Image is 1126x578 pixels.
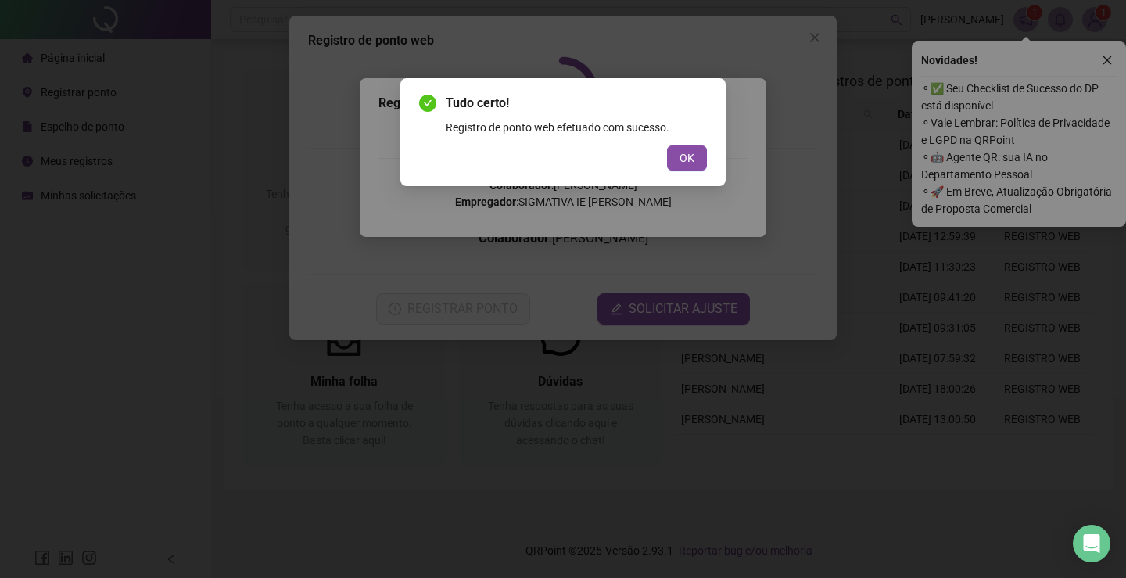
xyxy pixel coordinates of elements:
[1073,525,1110,562] div: Open Intercom Messenger
[419,95,436,112] span: check-circle
[680,149,694,167] span: OK
[446,119,707,136] div: Registro de ponto web efetuado com sucesso.
[446,94,707,113] span: Tudo certo!
[667,145,707,171] button: OK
